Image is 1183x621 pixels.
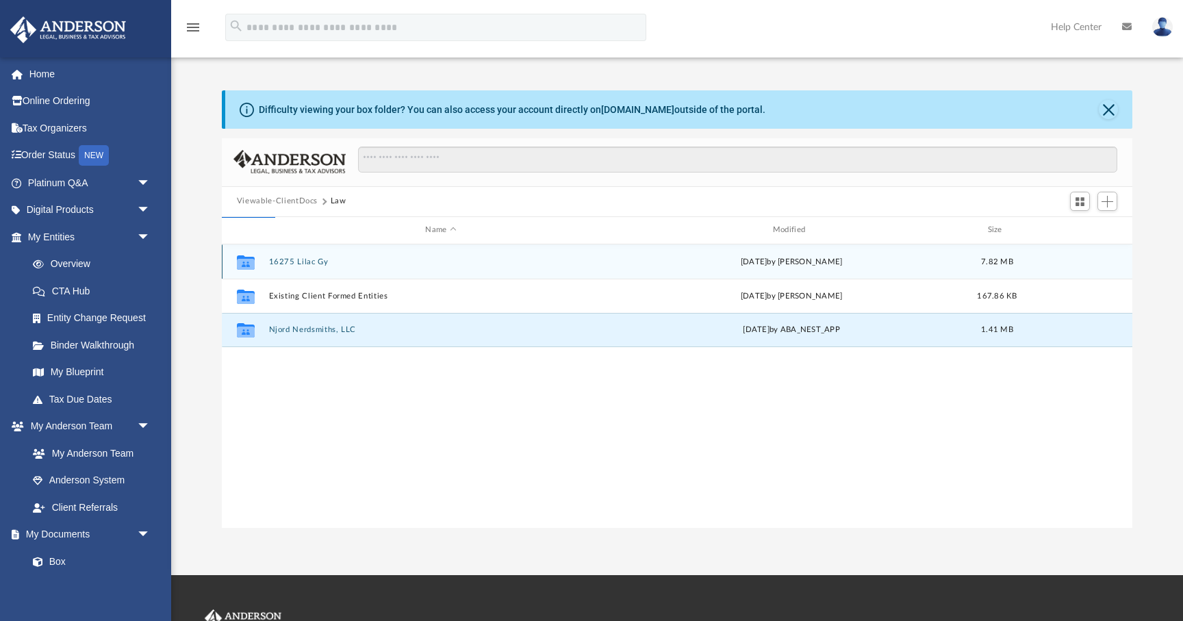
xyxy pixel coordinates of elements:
[619,255,963,268] div: [DATE] by [PERSON_NAME]
[19,331,171,359] a: Binder Walkthrough
[237,195,318,207] button: Viewable-ClientDocs
[331,195,346,207] button: Law
[19,305,171,332] a: Entity Change Request
[10,88,171,115] a: Online Ordering
[19,251,171,278] a: Overview
[185,26,201,36] a: menu
[619,224,964,236] div: Modified
[79,145,109,166] div: NEW
[19,467,164,494] a: Anderson System
[259,103,765,117] div: Difficulty viewing your box folder? You can also access your account directly on outside of the p...
[977,292,1017,299] span: 167.86 KB
[981,326,1013,333] span: 1.41 MB
[1099,100,1118,119] button: Close
[137,223,164,251] span: arrow_drop_down
[19,494,164,521] a: Client Referrals
[6,16,130,43] img: Anderson Advisors Platinum Portal
[268,292,613,301] button: Existing Client Formed Entities
[358,147,1118,173] input: Search files and folders
[19,277,171,305] a: CTA Hub
[10,142,171,170] a: Order StatusNEW
[137,169,164,197] span: arrow_drop_down
[10,521,164,548] a: My Documentsarrow_drop_down
[10,60,171,88] a: Home
[619,324,963,336] div: [DATE] by ABA_NEST_APP
[10,223,171,251] a: My Entitiesarrow_drop_down
[10,114,171,142] a: Tax Organizers
[1030,224,1126,236] div: id
[981,257,1013,265] span: 7.82 MB
[268,257,613,266] button: 16275 Lilac Gy
[19,548,157,575] a: Box
[10,197,171,224] a: Digital Productsarrow_drop_down
[1070,192,1091,211] button: Switch to Grid View
[19,575,164,603] a: Meeting Minutes
[619,290,963,302] div: [DATE] by [PERSON_NAME]
[19,385,171,413] a: Tax Due Dates
[19,440,157,467] a: My Anderson Team
[137,197,164,225] span: arrow_drop_down
[10,413,164,440] a: My Anderson Teamarrow_drop_down
[10,169,171,197] a: Platinum Q&Aarrow_drop_down
[185,19,201,36] i: menu
[137,521,164,549] span: arrow_drop_down
[19,359,164,386] a: My Blueprint
[268,325,613,334] button: Njord Nerdsmiths, LLC
[268,224,613,236] div: Name
[222,244,1132,529] div: grid
[137,413,164,441] span: arrow_drop_down
[228,224,262,236] div: id
[601,104,674,115] a: [DOMAIN_NAME]
[969,224,1024,236] div: Size
[1152,17,1173,37] img: User Pic
[1097,192,1118,211] button: Add
[229,18,244,34] i: search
